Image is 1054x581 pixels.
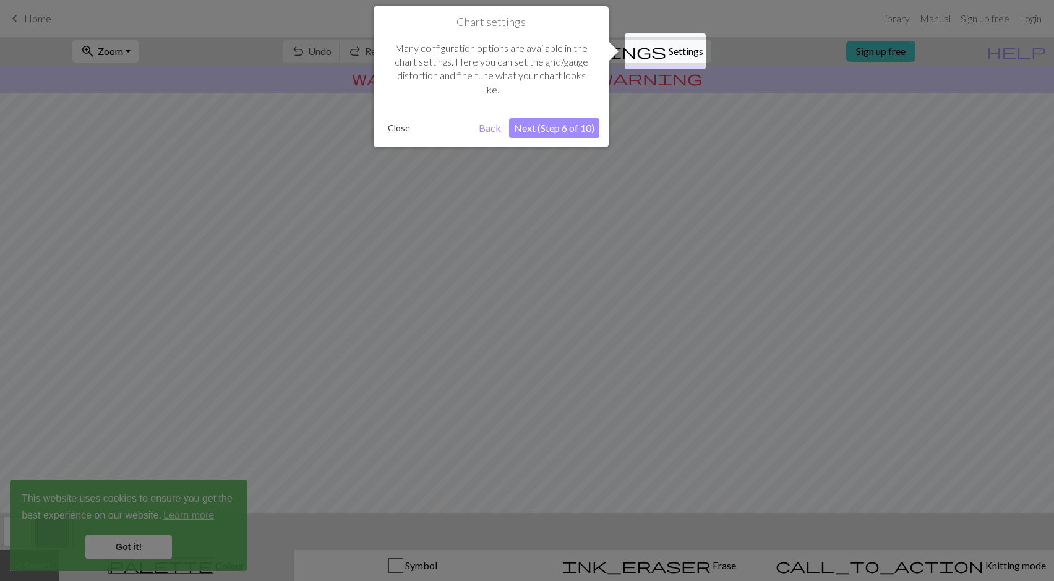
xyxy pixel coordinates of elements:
div: Chart settings [374,6,609,147]
h1: Chart settings [383,15,599,29]
button: Next (Step 6 of 10) [509,118,599,138]
button: Close [383,119,415,137]
button: Back [474,118,506,138]
div: Many configuration options are available in the chart settings. Here you can set the grid/gauge d... [383,29,599,110]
